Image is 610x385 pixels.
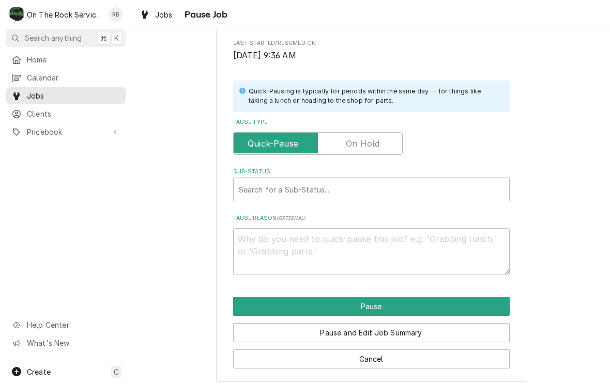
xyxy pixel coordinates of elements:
[100,33,107,43] span: ⌘
[27,338,119,348] span: What's New
[6,29,126,47] button: Search anything⌘K
[9,7,24,22] div: O
[27,367,51,376] span: Create
[27,108,120,119] span: Clients
[9,7,24,22] div: On The Rock Services's Avatar
[6,69,126,86] a: Calendar
[27,90,120,101] span: Jobs
[233,349,510,368] button: Cancel
[249,87,499,106] div: Quick-Pausing is typically for periods within the same day -- for things like taking a lunch or h...
[6,123,126,140] a: Go to Pricebook
[233,168,510,201] div: Sub-Status
[6,316,126,333] a: Go to Help Center
[114,33,119,43] span: K
[6,334,126,351] a: Go to What's New
[233,168,510,176] label: Sub-Status
[233,50,510,62] span: Last Started/Resumed On
[233,39,510,61] div: Last Started/Resumed On
[6,87,126,104] a: Jobs
[27,319,119,330] span: Help Center
[233,297,510,316] div: Button Group Row
[277,215,306,221] span: ( optional )
[155,9,173,20] span: Jobs
[25,33,82,43] span: Search anything
[233,316,510,342] div: Button Group Row
[109,7,123,22] div: Ray Beals's Avatar
[233,323,510,342] button: Pause and Edit Job Summary
[181,8,227,22] span: Pause Job
[27,72,120,83] span: Calendar
[233,118,510,126] label: Pause Type
[114,366,119,377] span: C
[27,9,103,20] div: On The Rock Services
[6,105,126,122] a: Clients
[27,126,105,137] span: Pricebook
[233,39,510,47] span: Last Started/Resumed On
[233,342,510,368] div: Button Group Row
[27,54,120,65] span: Home
[6,51,126,68] a: Home
[109,7,123,22] div: RB
[233,297,510,368] div: Button Group
[233,51,296,60] span: [DATE] 9:36 AM
[135,6,177,23] a: Jobs
[233,214,510,275] div: Pause Reason
[233,214,510,222] label: Pause Reason
[233,297,510,316] button: Pause
[233,118,510,155] div: Pause Type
